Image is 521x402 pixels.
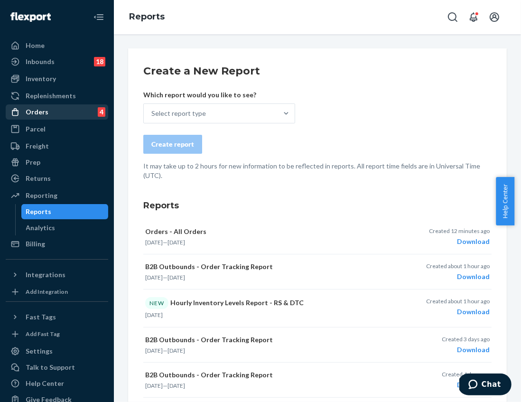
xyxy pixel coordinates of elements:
[459,374,512,397] iframe: Opens a widget where you can chat to one of our agents
[26,346,53,356] div: Settings
[143,90,295,100] p: Which report would you like to see?
[145,238,372,246] p: —
[6,104,108,120] a: Orders4
[26,124,46,134] div: Parcel
[26,57,55,66] div: Inbounds
[442,335,490,343] p: Created 3 days ago
[26,363,75,372] div: Talk to Support
[145,347,163,354] time: [DATE]
[143,290,492,327] button: NEWHourly Inventory Levels Report - RS & DTC[DATE]Created about 1 hour agoDownload
[143,327,492,363] button: B2B Outbounds - Order Tracking Report[DATE]—[DATE]Created 3 days agoDownload
[26,379,64,388] div: Help Center
[443,8,462,27] button: Open Search Box
[6,71,108,86] a: Inventory
[429,227,490,235] p: Created 12 minutes ago
[6,155,108,170] a: Prep
[145,274,163,281] time: [DATE]
[145,311,163,318] time: [DATE]
[442,380,490,390] div: Download
[143,161,492,180] p: It may take up to 2 hours for new information to be reflected in reports. All report time fields ...
[26,330,60,338] div: Add Fast Tag
[26,270,65,280] div: Integrations
[26,223,56,233] div: Analytics
[21,220,109,235] a: Analytics
[426,307,490,317] div: Download
[145,335,372,345] p: B2B Outbounds - Order Tracking Report
[426,272,490,281] div: Download
[145,346,372,355] p: —
[143,254,492,290] button: B2B Outbounds - Order Tracking Report[DATE]—[DATE]Created about 1 hour agoDownload
[6,309,108,325] button: Fast Tags
[143,199,492,212] h3: Reports
[26,141,49,151] div: Freight
[167,239,185,246] time: [DATE]
[145,382,163,389] time: [DATE]
[26,107,48,117] div: Orders
[143,363,492,398] button: B2B Outbounds - Order Tracking Report[DATE]—[DATE]Created 4 days agoDownload
[145,239,163,246] time: [DATE]
[426,297,490,305] p: Created about 1 hour ago
[485,8,504,27] button: Open account menu
[26,191,57,200] div: Reporting
[21,204,109,219] a: Reports
[121,3,172,31] ol: breadcrumbs
[26,174,51,183] div: Returns
[6,328,108,340] a: Add Fast Tag
[6,188,108,203] a: Reporting
[6,344,108,359] a: Settings
[442,370,490,378] p: Created 4 days ago
[145,297,372,309] p: Hourly Inventory Levels Report - RS & DTC
[6,122,108,137] a: Parcel
[145,297,168,309] div: NEW
[6,139,108,154] a: Freight
[496,177,514,225] button: Help Center
[167,347,185,354] time: [DATE]
[145,273,372,281] p: —
[143,219,492,254] button: Orders - All Orders[DATE]—[DATE]Created 12 minutes agoDownload
[26,207,52,216] div: Reports
[464,8,483,27] button: Open notifications
[167,382,185,389] time: [DATE]
[167,274,185,281] time: [DATE]
[26,312,56,322] div: Fast Tags
[6,38,108,53] a: Home
[89,8,108,27] button: Close Navigation
[26,158,40,167] div: Prep
[26,74,56,84] div: Inventory
[6,88,108,103] a: Replenishments
[6,171,108,186] a: Returns
[26,239,45,249] div: Billing
[145,382,372,390] p: —
[26,91,76,101] div: Replenishments
[94,57,105,66] div: 18
[143,64,492,79] h2: Create a New Report
[6,360,108,375] button: Talk to Support
[151,140,194,149] div: Create report
[26,41,45,50] div: Home
[442,345,490,355] div: Download
[145,227,372,236] p: Orders - All Orders
[6,267,108,282] button: Integrations
[426,262,490,270] p: Created about 1 hour ago
[10,12,51,22] img: Flexport logo
[26,288,68,296] div: Add Integration
[151,109,206,118] div: Select report type
[6,54,108,69] a: Inbounds18
[129,11,165,22] a: Reports
[6,376,108,391] a: Help Center
[145,262,372,271] p: B2B Outbounds - Order Tracking Report
[6,286,108,298] a: Add Integration
[143,135,202,154] button: Create report
[6,236,108,252] a: Billing
[98,107,105,117] div: 4
[429,237,490,246] div: Download
[145,370,372,380] p: B2B Outbounds - Order Tracking Report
